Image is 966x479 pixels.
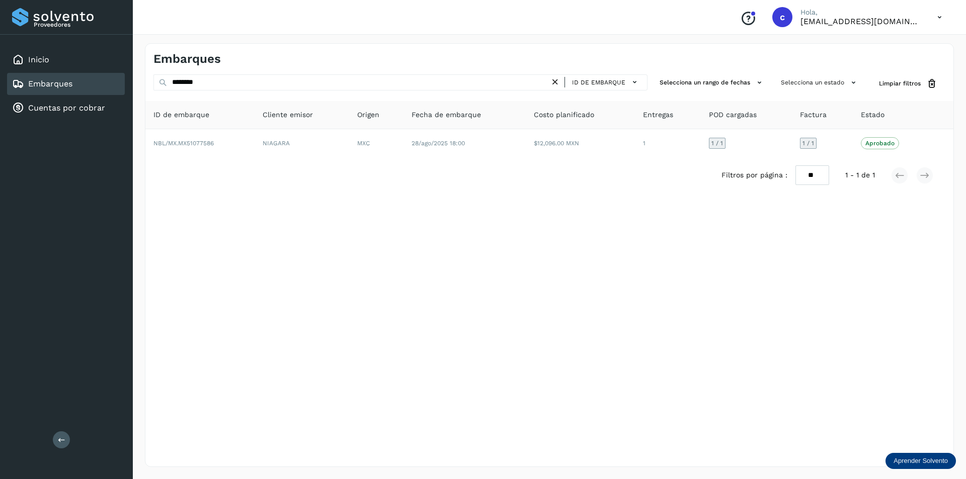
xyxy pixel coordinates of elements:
span: ID de embarque [572,78,625,87]
span: Limpiar filtros [879,79,921,88]
div: Aprender Solvento [886,453,956,469]
p: Hola, [800,8,921,17]
span: Fecha de embarque [412,110,481,120]
td: $12,096.00 MXN [526,129,635,157]
span: 1 / 1 [802,140,814,146]
span: Estado [861,110,884,120]
h4: Embarques [153,52,221,66]
span: NBL/MX.MX51077586 [153,140,214,147]
span: Origen [357,110,379,120]
div: Embarques [7,73,125,95]
p: Proveedores [34,21,121,28]
span: 1 - 1 de 1 [845,170,875,180]
td: NIAGARA [255,129,349,157]
p: carlosvazqueztgc@gmail.com [800,17,921,26]
span: Entregas [643,110,673,120]
p: Aprobado [865,140,895,147]
a: Inicio [28,55,49,64]
td: 1 [635,129,701,157]
span: Costo planificado [534,110,594,120]
div: Inicio [7,49,125,71]
span: 1 / 1 [711,140,723,146]
button: ID de embarque [569,75,643,89]
span: Filtros por página : [721,170,787,180]
a: Embarques [28,79,72,88]
span: POD cargadas [709,110,757,120]
a: Cuentas por cobrar [28,103,105,113]
button: Limpiar filtros [871,74,945,93]
span: 28/ago/2025 18:00 [412,140,465,147]
span: ID de embarque [153,110,209,120]
div: Cuentas por cobrar [7,97,125,119]
td: MXC [349,129,404,157]
button: Selecciona un estado [777,74,863,91]
p: Aprender Solvento [894,457,948,465]
button: Selecciona un rango de fechas [656,74,769,91]
span: Cliente emisor [263,110,313,120]
span: Factura [800,110,827,120]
